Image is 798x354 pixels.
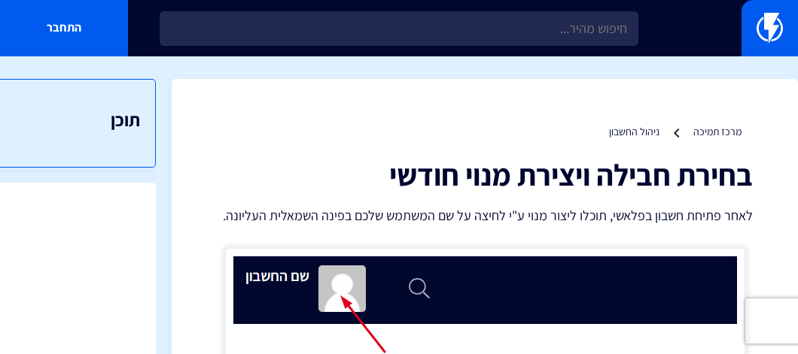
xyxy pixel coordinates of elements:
[217,158,753,191] h1: בחירת חבילה ויצירת מנוי חודשי
[217,206,753,225] p: לאחר פתיחת חשבון בפלאשי, תוכלו ליצור מנוי ע"י לחיצה על שם המשתמש שלכם בפינה השמאלית העליונה.
[12,110,140,129] h3: תוכן
[160,11,638,46] input: חיפוש מהיר...
[693,125,742,138] a: מרכז תמיכה
[609,125,659,138] a: ניהול החשבון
